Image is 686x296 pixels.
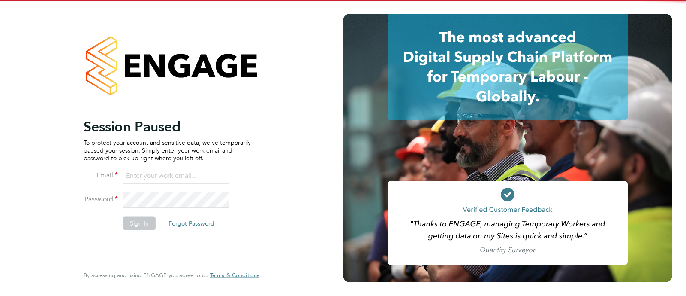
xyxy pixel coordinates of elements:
label: Email [84,171,118,180]
span: Terms & Conditions [210,272,259,279]
span: By accessing and using ENGAGE you agree to our [84,272,259,279]
p: To protect your account and sensitive data, we've temporarily paused your session. Simply enter y... [84,138,251,162]
a: Terms & Conditions [210,272,259,279]
h2: Session Paused [84,118,251,135]
button: Forgot Password [162,216,221,230]
input: Enter your work email... [123,168,229,184]
label: Password [84,195,118,204]
button: Sign In [123,216,156,230]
